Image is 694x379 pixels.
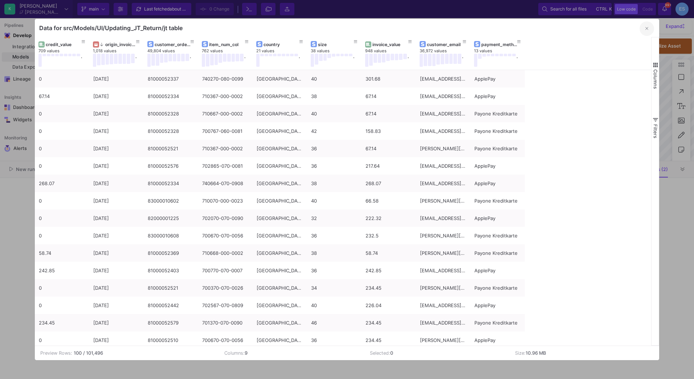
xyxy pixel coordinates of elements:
div: 58.74 [39,245,85,262]
div: [DATE] [93,70,140,87]
div: Data for src/Models/UI/Updating_JT_Return/jt table [39,24,183,32]
div: customer_email [427,42,463,47]
div: 81000052328 [148,105,194,122]
div: 700670-070-0056 [202,332,249,349]
div: [DATE] [93,158,140,175]
div: [GEOGRAPHIC_DATA] [257,227,303,244]
div: 0 [39,192,85,209]
div: [EMAIL_ADDRESS][DOMAIN_NAME] [420,314,466,331]
div: [GEOGRAPHIC_DATA] [257,105,303,122]
div: 226.04 [366,297,412,314]
div: 710667-000-0002 [202,105,249,122]
div: 1,018 values [93,48,147,54]
div: 67.14 [366,140,412,157]
div: [DATE] [93,140,140,157]
div: 42 [311,123,358,140]
div: [DATE] [93,105,140,122]
div: Payone Kreditkarte [474,105,521,122]
div: 82000001225 [148,210,194,227]
div: [PERSON_NAME][EMAIL_ADDRESS][PERSON_NAME][DOMAIN_NAME] [420,280,466,297]
div: 268.07 [39,175,85,192]
div: country [264,42,299,47]
div: . [190,54,191,67]
b: / 101,496 [83,350,103,356]
div: 242.85 [366,262,412,279]
div: 81000052328 [148,123,194,140]
div: 67.14 [366,105,412,122]
div: 222.32 [366,210,412,227]
div: invoice_value [372,42,408,47]
div: 36,972 values [420,48,474,54]
div: [GEOGRAPHIC_DATA] [257,123,303,140]
div: [GEOGRAPHIC_DATA] [257,280,303,297]
div: 38 values [311,48,365,54]
div: 701370-070-0090 [202,314,249,331]
div: 36 [311,262,358,279]
div: 268.07 [366,175,412,192]
div: ApplePay [474,332,521,349]
div: [EMAIL_ADDRESS][DOMAIN_NAME] [420,210,466,227]
div: Preview Rows: [40,350,72,356]
div: [DATE] [93,245,140,262]
div: 234.45 [366,314,412,331]
div: [EMAIL_ADDRESS][DOMAIN_NAME] [420,88,466,105]
div: 0 [39,280,85,297]
div: 702070-070-0090 [202,210,249,227]
div: . [135,54,136,67]
div: 58.74 [366,245,412,262]
div: Payone Kreditkarte [474,245,521,262]
div: item_num_col [209,42,245,47]
div: [GEOGRAPHIC_DATA] [257,297,303,314]
b: 10.96 MB [526,350,546,356]
div: 36 [311,140,358,157]
div: 0 [39,123,85,140]
div: 81000052337 [148,70,194,87]
td: Size: [510,346,655,360]
div: 81000052521 [148,140,194,157]
div: 762 values [202,48,256,54]
div: 81000052576 [148,158,194,175]
div: 234.45 [366,332,412,349]
div: . [81,54,82,67]
div: 710367-000-0002 [202,140,249,157]
div: 740270-080-0099 [202,70,249,87]
div: 49,804 values [147,48,202,54]
div: 38 [311,88,358,105]
div: 0 [39,297,85,314]
div: 81000052510 [148,332,194,349]
div: 0 [39,210,85,227]
div: [EMAIL_ADDRESS][DOMAIN_NAME] [420,70,466,87]
div: 700770-070-0007 [202,262,249,279]
div: 710070-000-0023 [202,192,249,209]
div: ApplePay [474,297,521,314]
div: [GEOGRAPHIC_DATA] [257,314,303,331]
div: 81000052369 [148,245,194,262]
div: 40 [311,70,358,87]
div: [GEOGRAPHIC_DATA] [257,70,303,87]
div: customer_order_number [155,42,191,47]
div: 709 values [38,48,93,54]
div: ApplePay [474,210,521,227]
div: [DATE] [93,262,140,279]
div: [DATE] [93,227,140,244]
div: 36 [311,332,358,349]
div: payment_method [481,42,517,47]
div: [DATE] [93,332,140,349]
div: [EMAIL_ADDRESS][DOMAIN_NAME] [420,105,466,122]
div: 46 [311,314,358,331]
div: [DATE] [93,123,140,140]
div: 0 [39,332,85,349]
div: 710367-000-0002 [202,88,249,105]
div: [GEOGRAPHIC_DATA] [257,158,303,175]
td: Selected: [364,346,510,360]
div: Payone Kreditkarte [474,192,521,209]
div: Payone Kreditkarte [474,140,521,157]
div: 40 [311,192,358,209]
div: [DATE] [93,297,140,314]
div: Payone Kreditkarte [474,123,521,140]
div: 81000052579 [148,314,194,331]
div: 700670-070-0056 [202,227,249,244]
div: . [462,54,463,67]
div: 234.45 [366,280,412,297]
div: [GEOGRAPHIC_DATA] [257,192,303,209]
